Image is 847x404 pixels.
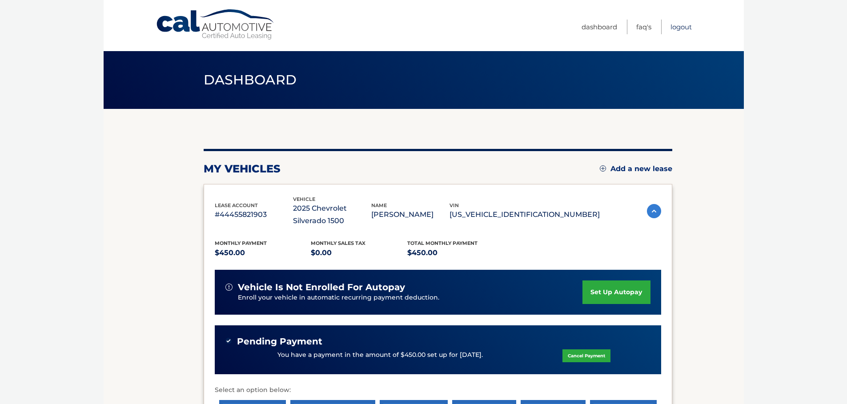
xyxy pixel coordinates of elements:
span: vehicle [293,196,315,202]
a: Cal Automotive [156,9,276,40]
img: alert-white.svg [225,284,233,291]
span: lease account [215,202,258,208]
h2: my vehicles [204,162,281,176]
span: vehicle is not enrolled for autopay [238,282,405,293]
p: Select an option below: [215,385,661,396]
span: Monthly Payment [215,240,267,246]
p: $450.00 [407,247,504,259]
p: 2025 Chevrolet Silverado 1500 [293,202,371,227]
p: #44455821903 [215,208,293,221]
a: Cancel Payment [562,349,610,362]
a: Logout [670,20,692,34]
span: Total Monthly Payment [407,240,478,246]
a: FAQ's [636,20,651,34]
span: Monthly sales Tax [311,240,365,246]
a: set up autopay [582,280,650,304]
img: add.svg [600,165,606,172]
span: Dashboard [204,72,297,88]
img: accordion-active.svg [647,204,661,218]
span: vin [450,202,459,208]
p: Enroll your vehicle in automatic recurring payment deduction. [238,293,583,303]
a: Dashboard [582,20,617,34]
p: You have a payment in the amount of $450.00 set up for [DATE]. [277,350,483,360]
p: [PERSON_NAME] [371,208,450,221]
span: name [371,202,387,208]
p: $0.00 [311,247,407,259]
p: [US_VEHICLE_IDENTIFICATION_NUMBER] [450,208,600,221]
a: Add a new lease [600,164,672,173]
img: check-green.svg [225,338,232,344]
span: Pending Payment [237,336,322,347]
p: $450.00 [215,247,311,259]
